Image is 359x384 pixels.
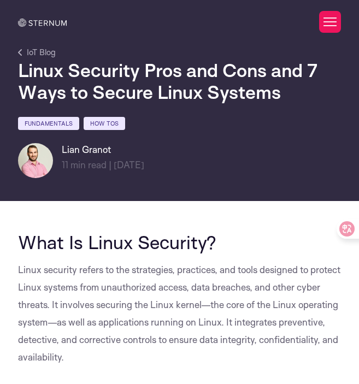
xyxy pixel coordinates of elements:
span: Linux security refers to the strategies, practices, and tools designed to protect Linux systems f... [18,264,340,363]
h6: Lian Granot [62,143,144,156]
span: What Is Linux Security? [18,231,216,253]
a: IoT Blog [18,46,56,59]
span: min read | [62,159,111,170]
span: [DATE] [114,159,144,170]
a: Fundamentals [18,117,79,130]
button: Toggle Menu [319,11,341,33]
img: Lian Granot [18,143,53,178]
a: How Tos [84,117,125,130]
span: 11 [62,159,68,170]
h1: Linux Security Pros and Cons and 7 Ways to Secure Linux Systems [18,59,341,103]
